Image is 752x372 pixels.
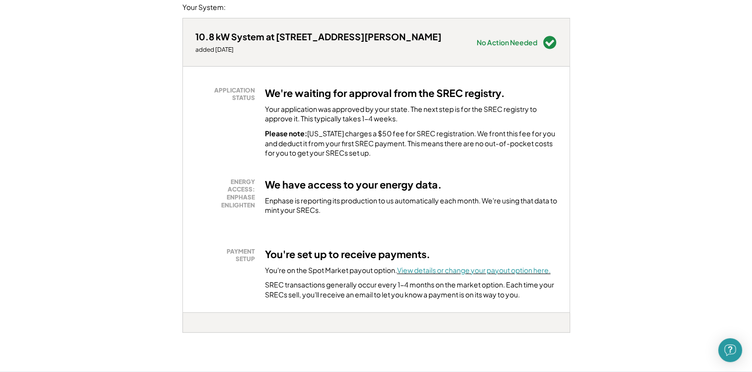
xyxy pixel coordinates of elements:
div: 10.8 kW System at [STREET_ADDRESS][PERSON_NAME] [195,31,441,42]
div: fquaxpjc - MD 1.5x (BT) [182,333,214,337]
div: No Action Needed [477,39,537,46]
div: Open Intercom Messenger [718,338,742,362]
div: SREC transactions generally occur every 1-4 months on the market option. Each time your SRECs sel... [265,280,557,299]
div: Your System: [182,2,226,12]
strong: Please note: [265,129,307,138]
div: Enphase is reporting its production to us automatically each month. We're using that data to mint... [265,196,557,215]
div: [US_STATE] charges a $50 fee for SREC registration. We front this fee for you and deduct it from ... [265,129,557,158]
a: View details or change your payout option here. [397,266,551,275]
div: APPLICATION STATUS [200,87,255,102]
div: PAYMENT SETUP [200,248,255,263]
h3: We're waiting for approval from the SREC registry. [265,87,505,99]
div: added [DATE] [195,46,441,54]
div: Your application was approved by your state. The next step is for the SREC registry to approve it... [265,104,557,124]
div: You're on the Spot Market payout option. [265,266,551,276]
div: ENERGY ACCESS: ENPHASE ENLIGHTEN [200,178,255,209]
h3: You're set up to receive payments. [265,248,430,261]
h3: We have access to your energy data. [265,178,442,191]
